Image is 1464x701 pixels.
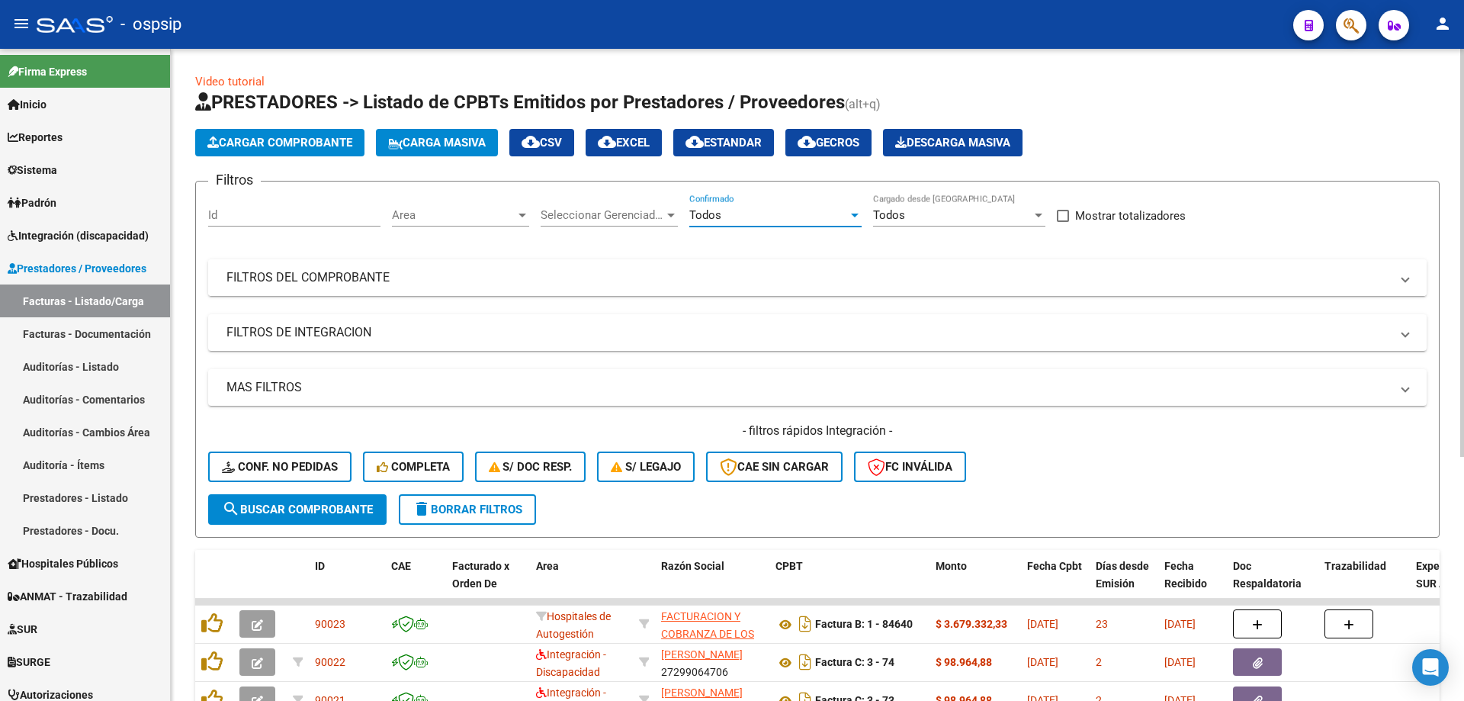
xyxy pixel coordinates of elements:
datatable-header-cell: Trazabilidad [1318,550,1410,617]
span: Todos [689,208,721,222]
button: Buscar Comprobante [208,494,387,525]
datatable-header-cell: Fecha Cpbt [1021,550,1090,617]
span: 23 [1096,618,1108,630]
span: Descarga Masiva [895,136,1010,150]
a: Video tutorial [195,75,265,88]
span: Trazabilidad [1324,560,1386,572]
mat-icon: delete [413,500,431,518]
span: 90022 [315,656,345,668]
span: Facturado x Orden De [452,560,509,590]
button: CAE SIN CARGAR [706,452,843,482]
span: [DATE] [1164,618,1196,630]
span: [PERSON_NAME] [661,687,743,699]
datatable-header-cell: Monto [929,550,1021,617]
button: Descarga Masiva [883,129,1023,156]
span: Gecros [798,136,859,150]
span: Seleccionar Gerenciador [541,208,664,222]
span: Razón Social [661,560,724,572]
div: 30715497456 [661,608,763,640]
mat-expansion-panel-header: FILTROS DEL COMPROBANTE [208,259,1427,296]
span: Hospitales de Autogestión [536,610,611,640]
span: S/ Doc Resp. [489,460,573,474]
span: [DATE] [1164,656,1196,668]
span: CAE SIN CARGAR [720,460,829,474]
span: Reportes [8,129,63,146]
span: CPBT [775,560,803,572]
strong: $ 3.679.332,33 [936,618,1007,630]
span: (alt+q) [845,97,881,111]
mat-panel-title: FILTROS DEL COMPROBANTE [226,269,1390,286]
button: Conf. no pedidas [208,452,352,482]
button: Cargar Comprobante [195,129,364,156]
mat-panel-title: FILTROS DE INTEGRACION [226,324,1390,341]
h3: Filtros [208,169,261,191]
mat-icon: cloud_download [798,133,816,151]
datatable-header-cell: Doc Respaldatoria [1227,550,1318,617]
span: Días desde Emisión [1096,560,1149,590]
app-download-masive: Descarga masiva de comprobantes (adjuntos) [883,129,1023,156]
span: Todos [873,208,905,222]
span: Borrar Filtros [413,503,522,516]
button: EXCEL [586,129,662,156]
mat-icon: cloud_download [522,133,540,151]
span: Fecha Cpbt [1027,560,1082,572]
button: FC Inválida [854,452,966,482]
span: CSV [522,136,562,150]
datatable-header-cell: Fecha Recibido [1158,550,1227,617]
mat-icon: search [222,500,240,518]
span: PRESTADORES -> Listado de CPBTs Emitidos por Prestadores / Proveedores [195,92,845,113]
span: Inicio [8,96,47,113]
span: Buscar Comprobante [222,503,373,516]
span: Estandar [685,136,762,150]
datatable-header-cell: Facturado x Orden De [446,550,530,617]
i: Descargar documento [795,650,815,674]
span: ANMAT - Trazabilidad [8,588,127,605]
mat-icon: cloud_download [598,133,616,151]
strong: Factura C: 3 - 74 [815,657,894,669]
button: CSV [509,129,574,156]
span: 2 [1096,656,1102,668]
datatable-header-cell: Razón Social [655,550,769,617]
span: Conf. no pedidas [222,460,338,474]
span: Carga Masiva [388,136,486,150]
span: Integración (discapacidad) [8,227,149,244]
mat-expansion-panel-header: FILTROS DE INTEGRACION [208,314,1427,351]
span: S/ legajo [611,460,681,474]
span: Integración - Discapacidad [536,648,606,678]
mat-panel-title: MAS FILTROS [226,379,1390,396]
span: Fecha Recibido [1164,560,1207,590]
datatable-header-cell: CAE [385,550,446,617]
span: Completa [377,460,450,474]
strong: $ 98.964,88 [936,656,992,668]
mat-icon: person [1433,14,1452,33]
mat-icon: menu [12,14,30,33]
span: Mostrar totalizadores [1075,207,1186,225]
span: Hospitales Públicos [8,555,118,572]
span: Sistema [8,162,57,178]
button: Borrar Filtros [399,494,536,525]
span: Padrón [8,195,56,211]
button: Carga Masiva [376,129,498,156]
button: Estandar [673,129,774,156]
button: Completa [363,452,464,482]
span: EXCEL [598,136,650,150]
span: Area [392,208,515,222]
datatable-header-cell: Días desde Emisión [1090,550,1158,617]
span: FACTURACION Y COBRANZA DE LOS EFECTORES PUBLICOS S.E. [661,610,754,674]
span: Monto [936,560,967,572]
mat-icon: cloud_download [685,133,704,151]
span: [DATE] [1027,656,1058,668]
datatable-header-cell: CPBT [769,550,929,617]
span: [PERSON_NAME] [661,648,743,661]
span: Cargar Comprobante [207,136,352,150]
span: 90023 [315,618,345,630]
button: S/ Doc Resp. [475,452,586,482]
datatable-header-cell: ID [309,550,385,617]
datatable-header-cell: Area [530,550,633,617]
span: ID [315,560,325,572]
h4: - filtros rápidos Integración - [208,423,1427,439]
div: 27299064706 [661,646,763,678]
div: Open Intercom Messenger [1412,649,1449,686]
span: Firma Express [8,63,87,80]
span: - ospsip [120,8,181,41]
